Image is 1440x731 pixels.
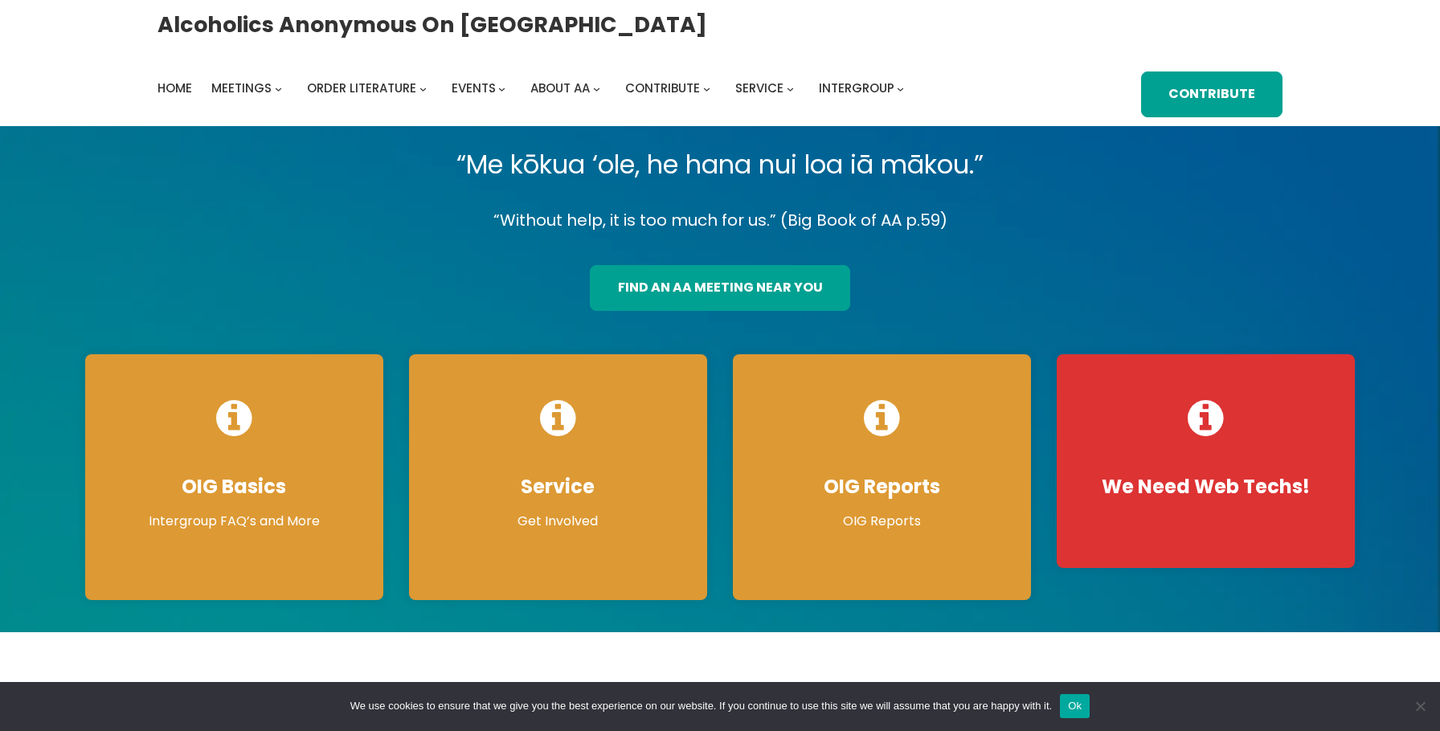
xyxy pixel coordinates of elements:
span: No [1412,698,1428,714]
span: We use cookies to ensure that we give you the best experience on our website. If you continue to ... [350,698,1052,714]
p: Intergroup FAQ’s and More [101,512,367,531]
a: About AA [530,77,590,100]
span: Intergroup [819,80,894,96]
p: OIG Reports [749,512,1015,531]
a: Intergroup [819,77,894,100]
button: Order Literature submenu [419,85,427,92]
button: Contribute submenu [703,85,710,92]
h4: OIG Reports [749,475,1015,499]
p: “Me kōkua ‘ole, he hana nui loa iā mākou.” [72,142,1368,187]
a: Home [157,77,192,100]
h4: We Need Web Techs! [1073,475,1339,499]
a: Contribute [625,77,700,100]
h4: OIG Basics [101,475,367,499]
button: Intergroup submenu [897,85,904,92]
a: Events [452,77,496,100]
span: Events [452,80,496,96]
a: Contribute [1141,71,1282,117]
a: Alcoholics Anonymous on [GEOGRAPHIC_DATA] [157,6,707,43]
button: Ok [1060,694,1090,718]
h4: Service [425,475,691,499]
span: Order Literature [307,80,416,96]
p: “Without help, it is too much for us.” (Big Book of AA p.59) [72,206,1368,235]
a: find an aa meeting near you [590,265,849,311]
p: Get Involved [425,512,691,531]
nav: Intergroup [157,77,910,100]
span: Home [157,80,192,96]
a: Meetings [211,77,272,100]
button: Meetings submenu [275,85,282,92]
button: About AA submenu [593,85,600,92]
button: Events submenu [498,85,505,92]
span: About AA [530,80,590,96]
a: Service [735,77,783,100]
span: Contribute [625,80,700,96]
button: Service submenu [787,85,794,92]
span: Service [735,80,783,96]
span: Meetings [211,80,272,96]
